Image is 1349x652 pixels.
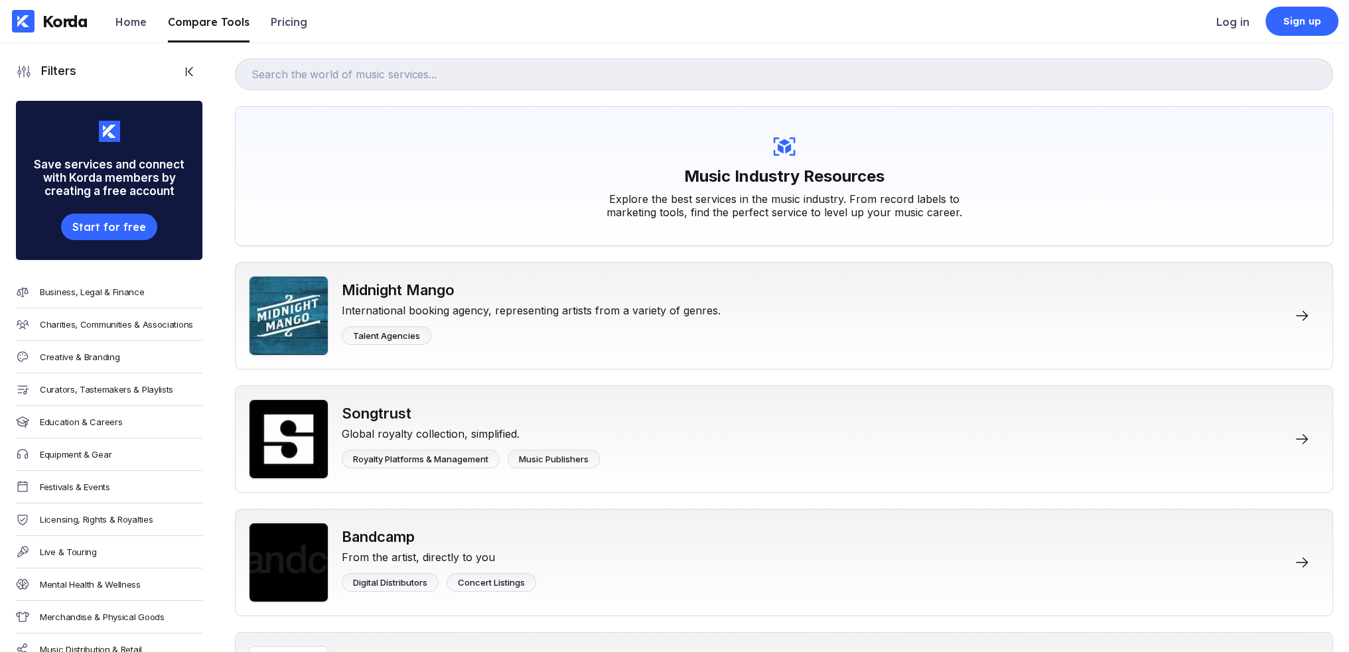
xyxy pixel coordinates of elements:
[684,160,885,192] h1: Music Industry Resources
[342,528,536,545] div: Bandcamp
[249,399,328,479] img: Songtrust
[458,577,525,588] div: Concert Listings
[40,579,141,590] div: Mental Health & Wellness
[353,330,420,341] div: Talent Agencies
[271,15,307,29] div: Pricing
[16,341,202,373] a: Creative & Branding
[235,385,1333,493] a: SongtrustSongtrustGlobal royalty collection, simplified.Royalty Platforms & ManagementMusic Publi...
[40,384,173,395] div: Curators, Tastemakers & Playlists
[16,568,202,601] a: Mental Health & Wellness
[16,406,202,438] a: Education & Careers
[115,15,147,29] div: Home
[40,319,193,330] div: Charities, Communities & Associations
[16,536,202,568] a: Live & Touring
[40,449,111,460] div: Equipment & Gear
[16,438,202,471] a: Equipment & Gear
[16,471,202,503] a: Festivals & Events
[40,417,122,427] div: Education & Careers
[72,220,145,233] div: Start for free
[40,547,97,557] div: Live & Touring
[342,298,721,317] div: International booking agency, representing artists from a variety of genres.
[342,545,536,564] div: From the artist, directly to you
[585,192,983,219] div: Explore the best services in the music industry. From record labels to marketing tools, find the ...
[249,276,328,356] img: Midnight Mango
[16,276,202,308] a: Business, Legal & Finance
[249,523,328,602] img: Bandcamp
[342,405,600,422] div: Songtrust
[1283,15,1321,28] div: Sign up
[342,281,721,298] div: Midnight Mango
[1265,7,1338,36] a: Sign up
[16,601,202,633] a: Merchandise & Physical Goods
[168,15,249,29] div: Compare Tools
[519,454,589,464] div: Music Publishers
[61,214,157,240] button: Start for free
[40,514,153,525] div: Licensing, Rights & Royalties
[16,503,202,536] a: Licensing, Rights & Royalties
[235,509,1333,616] a: BandcampBandcampFrom the artist, directly to youDigital DistributorsConcert Listings
[353,577,427,588] div: Digital Distributors
[16,142,202,214] div: Save services and connect with Korda members by creating a free account
[235,58,1333,90] input: Search the world of music services...
[40,482,110,492] div: Festivals & Events
[1216,15,1249,29] div: Log in
[40,612,165,622] div: Merchandise & Physical Goods
[16,373,202,406] a: Curators, Tastemakers & Playlists
[16,308,202,341] a: Charities, Communities & Associations
[40,352,119,362] div: Creative & Branding
[342,422,600,440] div: Global royalty collection, simplified.
[353,454,488,464] div: Royalty Platforms & Management
[32,64,76,80] div: Filters
[235,262,1333,369] a: Midnight MangoMidnight MangoInternational booking agency, representing artists from a variety of ...
[42,11,88,31] div: Korda
[40,287,145,297] div: Business, Legal & Finance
